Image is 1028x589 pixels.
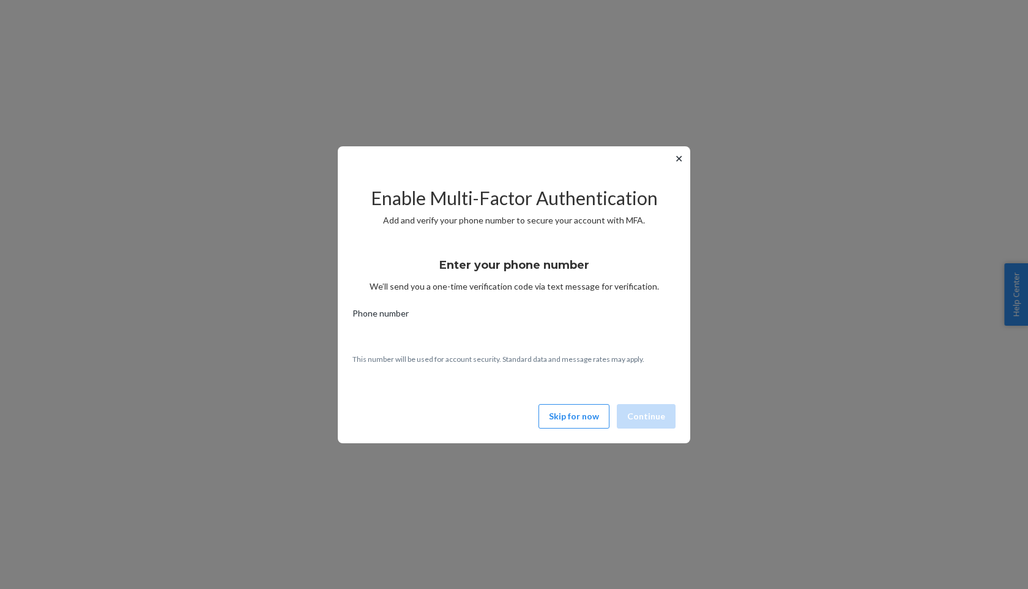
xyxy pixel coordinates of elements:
[352,307,409,325] span: Phone number
[439,257,589,273] h3: Enter your phone number
[352,354,676,364] p: This number will be used for account security. Standard data and message rates may apply.
[352,214,676,227] p: Add and verify your phone number to secure your account with MFA.
[617,404,676,429] button: Continue
[538,404,609,429] button: Skip for now
[672,151,685,166] button: ✕
[352,188,676,208] h2: Enable Multi-Factor Authentication
[352,247,676,293] div: We’ll send you a one-time verification code via text message for verification.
